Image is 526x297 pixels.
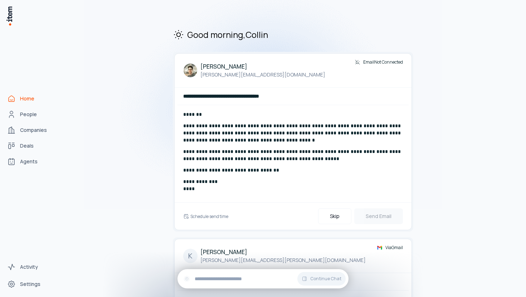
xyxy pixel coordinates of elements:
span: Activity [20,263,38,271]
img: Item Brain Logo [6,6,13,26]
a: Activity [4,260,59,274]
span: Home [20,95,34,102]
span: Companies [20,127,47,134]
a: People [4,107,59,122]
button: Continue Chat [297,272,346,286]
a: Settings [4,277,59,291]
span: Settings [20,281,40,288]
a: Home [4,91,59,106]
img: Leo Ong [183,63,198,78]
span: Continue Chat [310,276,341,282]
p: [PERSON_NAME][EMAIL_ADDRESS][DOMAIN_NAME] [200,71,325,79]
h6: Schedule send time [190,213,228,219]
a: Companies [4,123,59,137]
span: Deals [20,142,34,149]
a: Deals [4,139,59,153]
img: gmail [377,245,383,251]
button: Skip [318,208,351,224]
a: Agents [4,154,59,169]
p: [PERSON_NAME][EMAIL_ADDRESS][PERSON_NAME][DOMAIN_NAME] [200,256,366,264]
h2: Good morning , Collin [173,29,413,40]
div: Continue Chat [177,269,349,288]
div: K [183,249,198,263]
h4: [PERSON_NAME] [200,248,366,256]
span: Agents [20,158,38,165]
h4: [PERSON_NAME] [200,62,325,71]
span: People [20,111,37,118]
span: Via Gmail [385,245,403,251]
span: Email Not Connected [363,59,403,65]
